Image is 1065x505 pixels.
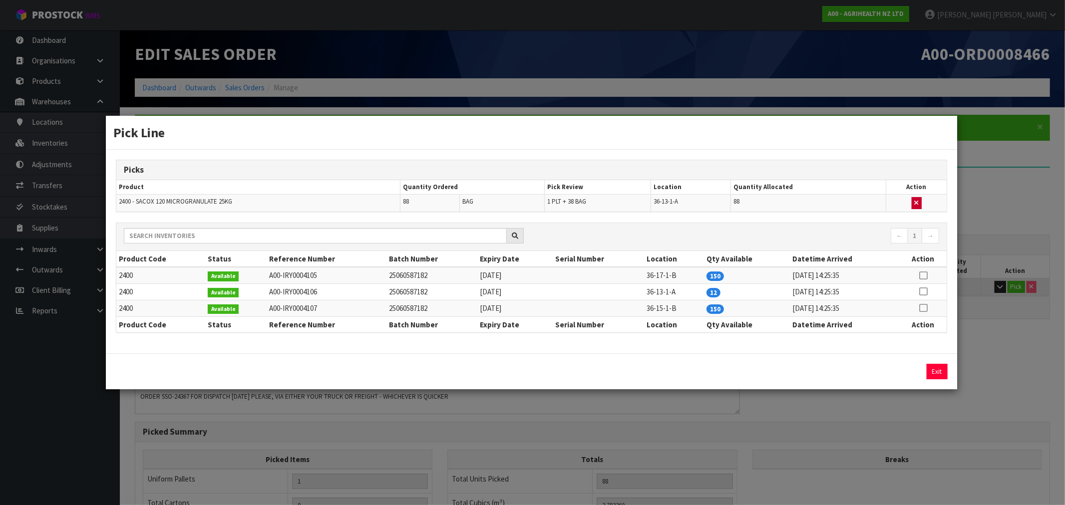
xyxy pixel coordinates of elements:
[386,251,478,267] th: Batch Number
[790,267,900,283] td: [DATE] 14:25:35
[480,303,502,313] span: [DATE]
[651,180,731,195] th: Location
[644,267,704,283] td: 36-17-1-B
[707,288,720,297] span: 12
[124,228,507,244] input: Search inventories
[733,197,739,206] span: 88
[922,228,939,244] a: →
[908,228,922,244] a: 1
[267,251,386,267] th: Reference Number
[386,300,478,316] td: 25060587182
[900,316,947,332] th: Action
[731,180,886,195] th: Quantity Allocated
[644,300,704,316] td: 36-15-1-B
[403,197,409,206] span: 88
[886,180,947,195] th: Action
[790,300,900,316] td: [DATE] 14:25:35
[900,251,947,267] th: Action
[208,288,239,298] span: Available
[790,316,900,332] th: Datetime Arrived
[208,304,239,314] span: Available
[480,287,502,296] span: [DATE]
[116,251,205,267] th: Product Code
[644,284,704,300] td: 36-13-1-A
[790,251,900,267] th: Datetime Arrived
[539,228,939,246] nav: Page navigation
[462,197,473,206] span: BAG
[478,316,553,332] th: Expiry Date
[267,316,386,332] th: Reference Number
[208,271,239,281] span: Available
[927,364,948,379] button: Exit
[113,123,949,142] h3: Pick Line
[553,251,644,267] th: Serial Number
[644,251,704,267] th: Location
[205,316,267,332] th: Status
[386,316,478,332] th: Batch Number
[704,316,790,332] th: Qty Available
[267,267,386,283] td: A00-IRY0004105
[707,304,724,314] span: 150
[116,300,205,316] td: 2400
[545,180,651,195] th: Pick Review
[478,251,553,267] th: Expiry Date
[707,271,724,281] span: 150
[267,300,386,316] td: A00-IRY0004107
[116,316,205,332] th: Product Code
[790,284,900,300] td: [DATE] 14:25:35
[480,270,502,280] span: [DATE]
[553,316,644,332] th: Serial Number
[386,267,478,283] td: 25060587182
[119,197,232,206] span: 2400 - SACOX 120 MICROGRANULATE 25KG
[400,180,544,195] th: Quantity Ordered
[116,180,400,195] th: Product
[654,197,678,206] span: 36-13-1-A
[547,197,586,206] span: 1 PLT + 38 BAG
[644,316,704,332] th: Location
[704,251,790,267] th: Qty Available
[891,228,908,244] a: ←
[116,267,205,283] td: 2400
[386,284,478,300] td: 25060587182
[116,284,205,300] td: 2400
[205,251,267,267] th: Status
[124,165,939,175] h3: Picks
[267,284,386,300] td: A00-IRY0004106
